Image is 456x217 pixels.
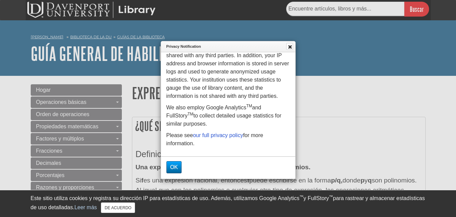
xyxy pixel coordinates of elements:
[166,104,290,128] p: We also employ Google Analytics and FullStory to collect detailed usage statistics for similar pu...
[166,161,182,173] button: OK
[303,195,329,201] font: y FullStory
[31,195,425,210] font: para rastrear y almacenar estadísticas de uso detalladas.
[166,35,290,100] p: To use this platform, the system writes one or more cookies in your browser. These cookies are no...
[188,112,193,116] sup: TM
[299,194,303,199] font: ™
[329,194,333,199] font: ™
[246,104,252,108] sup: TM
[166,131,290,148] p: Please see for more information.
[105,205,131,210] font: DE ACUERDO
[101,202,135,213] button: Cerca
[31,195,300,201] font: Este sitio utiliza cookies y registra su dirección IP para estadísticas de uso. Además, utilizamo...
[193,132,243,138] a: our full privacy policy
[166,44,277,49] span: Privacy Notification
[74,204,97,210] a: Leer más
